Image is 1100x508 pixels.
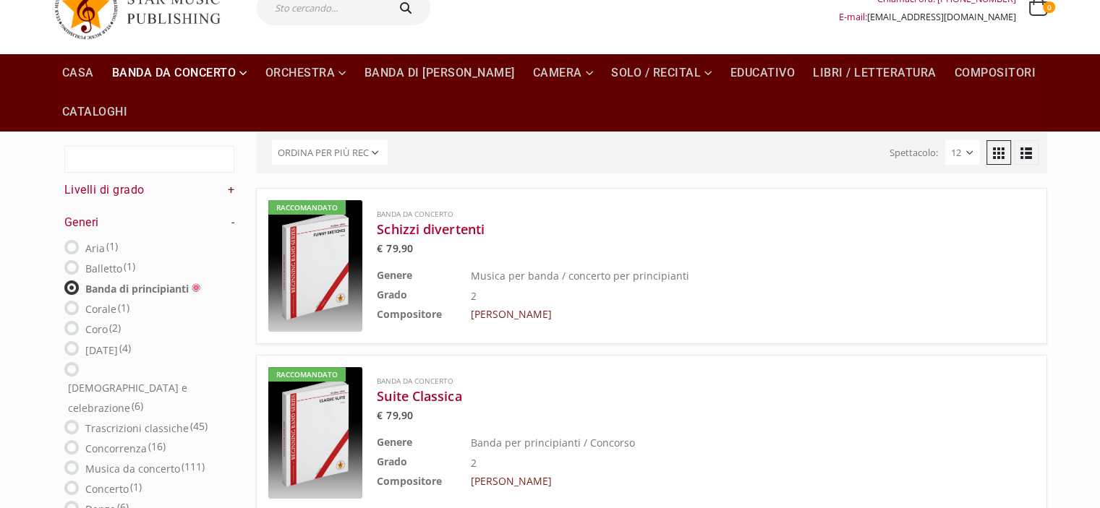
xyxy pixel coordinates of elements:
[377,220,962,238] a: Schizzi divertenti
[228,183,235,197] font: +
[64,215,99,229] font: Generi
[471,474,552,488] a: [PERSON_NAME]
[85,421,189,435] font: Trascrizioni classiche
[471,269,689,283] font: Musica per banda / concerto per principianti
[471,307,552,321] a: [PERSON_NAME]
[356,53,524,92] a: Banda di [PERSON_NAME]
[377,307,442,321] font: Compositore
[471,289,477,303] font: 2
[377,387,962,405] a: Suite Classica
[1046,2,1051,12] font: 0
[103,53,256,92] a: Banda da concerto
[124,259,135,273] font: (1)
[730,66,796,79] font: Educativo
[722,53,804,92] a: Educativo
[1014,140,1039,165] a: Visualizzazione elenco
[272,140,388,165] select: Ordine del negozio
[377,474,442,488] font: Compositore
[231,215,235,231] a: -
[231,215,235,229] font: -
[257,53,355,92] a: Orchestra
[268,200,362,332] a: Raccomandato
[946,53,1045,92] a: Compositori
[955,66,1036,79] font: Compositori
[228,182,235,198] a: +
[533,66,582,79] font: Camera
[62,66,94,79] font: Casa
[192,283,200,292] img: Eliminare
[377,387,461,405] font: Suite Classica
[85,462,180,475] font: Musica da concerto
[386,408,412,422] font: 79,90
[54,53,103,92] a: Casa
[804,53,945,92] a: Libri / Letteratura
[85,482,129,496] font: Concerto
[112,66,236,79] font: Banda da concerto
[867,11,1016,23] a: [EMAIL_ADDRESS][DOMAIN_NAME]
[85,322,108,336] font: Coro
[377,268,412,282] font: Genere
[182,460,205,473] font: (111)
[602,53,721,92] a: Solo / Recital
[64,183,145,197] font: Livelli di grado
[85,302,116,316] font: Corale
[54,92,137,132] a: Cataloghi
[377,408,383,422] font: €
[377,376,453,386] a: Banda da concerto
[265,66,336,79] font: Orchestra
[471,436,635,449] font: Banda per principianti / Concorso
[471,456,477,470] font: 2
[119,341,131,355] font: (4)
[85,241,105,255] font: Aria
[377,288,407,301] font: Grado
[109,321,121,335] font: (2)
[377,455,407,468] font: Grado
[106,239,118,253] font: (1)
[377,241,383,255] font: €
[890,146,938,159] font: Spettacolo:
[364,66,515,79] font: Banda di [PERSON_NAME]
[268,367,362,499] a: Raccomandato
[611,66,701,79] font: Solo / Recital
[68,381,187,415] font: [DEMOGRAPHIC_DATA] e celebrazione
[276,369,338,379] font: Raccomandato
[148,439,166,453] font: (16)
[377,220,485,238] font: Schizzi divertenti
[118,301,129,314] font: (1)
[276,202,338,212] font: Raccomandato
[524,53,602,92] a: Camera
[190,419,208,433] font: (45)
[377,209,453,219] a: Banda da concerto
[986,140,1011,165] a: Visualizzazione griglia
[85,282,189,296] font: Banda di principianti
[85,343,118,356] font: [DATE]
[62,105,128,119] font: Cataloghi
[85,262,122,275] font: Balletto
[839,11,867,23] font: E-mail:
[813,66,937,79] font: Libri / Letteratura
[85,442,147,455] font: Concorrenza
[130,480,142,494] font: (1)
[132,399,143,413] font: (6)
[377,435,412,449] font: Genere
[386,241,412,255] font: 79,90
